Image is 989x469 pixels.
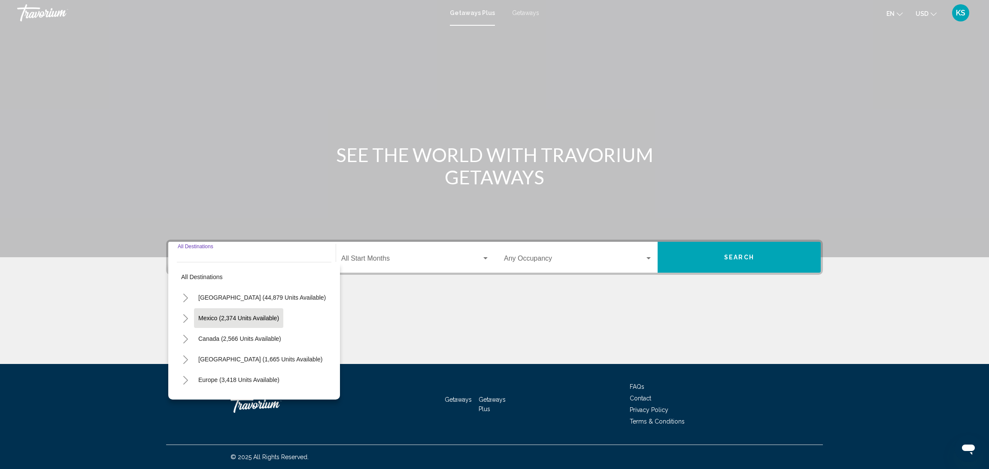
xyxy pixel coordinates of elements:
[512,9,539,16] a: Getaways
[886,10,895,17] span: en
[198,356,322,363] span: [GEOGRAPHIC_DATA] (1,665 units available)
[886,7,903,20] button: Change language
[950,4,972,22] button: User Menu
[198,315,279,322] span: Mexico (2,374 units available)
[445,396,472,403] a: Getaways
[177,371,194,388] button: Toggle Europe (3,418 units available)
[231,454,309,460] span: © 2025 All Rights Reserved.
[177,330,194,347] button: Toggle Canada (2,566 units available)
[198,376,279,383] span: Europe (3,418 units available)
[177,267,331,287] button: All destinations
[177,392,194,409] button: Toggle Australia (193 units available)
[916,7,937,20] button: Change currency
[658,242,821,273] button: Search
[194,370,284,390] button: Europe (3,418 units available)
[479,396,506,412] a: Getaways Plus
[916,10,928,17] span: USD
[630,406,668,413] a: Privacy Policy
[956,9,965,17] span: KS
[198,294,326,301] span: [GEOGRAPHIC_DATA] (44,879 units available)
[177,351,194,368] button: Toggle Caribbean & Atlantic Islands (1,665 units available)
[194,391,322,410] button: [GEOGRAPHIC_DATA] (193 units available)
[194,329,285,349] button: Canada (2,566 units available)
[630,418,685,425] a: Terms & Conditions
[17,4,441,21] a: Travorium
[194,308,283,328] button: Mexico (2,374 units available)
[194,288,330,307] button: [GEOGRAPHIC_DATA] (44,879 units available)
[450,9,495,16] a: Getaways Plus
[724,254,754,261] span: Search
[194,349,327,369] button: [GEOGRAPHIC_DATA] (1,665 units available)
[231,391,316,417] a: Travorium
[955,435,982,462] iframe: Button to launch messaging window
[181,274,223,280] span: All destinations
[630,395,651,402] a: Contact
[198,335,281,342] span: Canada (2,566 units available)
[177,289,194,306] button: Toggle United States (44,879 units available)
[168,242,821,273] div: Search widget
[334,144,655,188] h1: SEE THE WORLD WITH TRAVORIUM GETAWAYS
[630,383,644,390] a: FAQs
[177,310,194,327] button: Toggle Mexico (2,374 units available)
